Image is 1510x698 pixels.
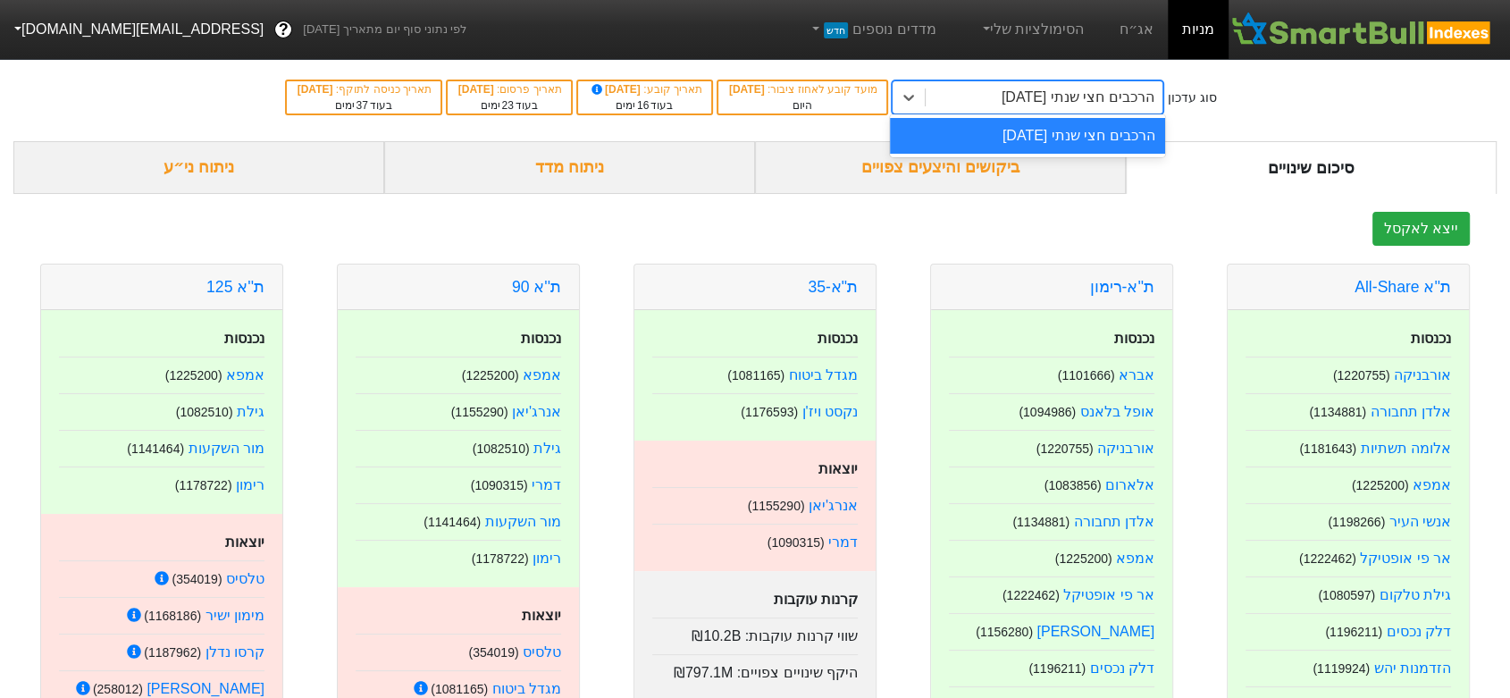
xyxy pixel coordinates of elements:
span: [DATE] [458,83,497,96]
small: ( 1082510 ) [176,405,233,419]
small: ( 354019 ) [468,645,518,660]
a: רימון [236,477,264,492]
a: אלדן תחבורה [1074,514,1154,529]
div: ניתוח מדד [384,141,755,194]
a: אברא [1119,367,1154,383]
a: ת"א-35 [808,278,858,296]
div: תאריך כניסה לתוקף : [296,81,432,97]
small: ( 1141464 ) [424,515,481,529]
a: אר פי אופטיקל [1063,587,1154,602]
a: מור השקעות [485,514,561,529]
small: ( 1198266 ) [1328,515,1385,529]
small: ( 1134881 ) [1012,515,1070,529]
span: חדש [824,22,848,38]
a: מימון ישיר [206,608,264,623]
small: ( 1222462 ) [1002,588,1060,602]
small: ( 1187962 ) [144,645,201,660]
a: ת''א 90 [512,278,561,296]
div: בעוד ימים [587,97,702,114]
small: ( 1141464 ) [127,442,184,456]
a: קרסו נדלן [206,644,264,660]
small: ( 1220755 ) [1036,442,1094,456]
div: ניתוח ני״ע [13,141,384,194]
div: היקף שינויים צפויים : [652,654,858,684]
a: אמפא [226,367,264,383]
small: ( 1181643 ) [1299,442,1356,456]
a: מור השקעות [189,441,264,456]
small: ( 354019 ) [172,572,222,586]
a: גילת טלקום [1380,587,1451,602]
div: ביקושים והיצעים צפויים [755,141,1126,194]
strong: נכנסות [818,331,858,346]
a: מגדל ביטוח [492,681,561,696]
button: ייצא לאקסל [1372,212,1470,246]
small: ( 1119924 ) [1313,661,1370,676]
div: תאריך קובע : [587,81,702,97]
a: גילת [533,441,561,456]
div: סוג עדכון [1167,88,1216,107]
a: אמפא [523,367,561,383]
a: אנרג'יאן [809,498,858,513]
strong: נכנסות [521,331,561,346]
a: אמפא [1116,551,1154,566]
span: 16 [637,99,649,112]
a: אנרג'יאן [512,404,561,419]
a: ת''א 125 [206,278,264,296]
a: אלארום [1105,477,1154,492]
a: [PERSON_NAME] [1036,624,1154,639]
a: אלדן תחבורה [1371,404,1451,419]
strong: קרנות עוקבות [774,592,858,607]
a: אר פי אופטיקל [1360,551,1451,566]
small: ( 1225200 ) [1352,478,1409,492]
span: ? [279,18,289,42]
small: ( 1178722 ) [472,551,529,566]
small: ( 1082510 ) [473,442,530,456]
small: ( 258012 ) [93,682,143,696]
strong: נכנסות [1411,331,1451,346]
a: דמרי [828,534,858,550]
span: [DATE] [589,83,644,96]
small: ( 1156280 ) [976,625,1033,639]
small: ( 1222462 ) [1299,551,1356,566]
small: ( 1090315 ) [471,478,528,492]
span: לפי נתוני סוף יום מתאריך [DATE] [303,21,466,38]
strong: יוצאות [522,608,561,623]
a: דלק נכסים [1090,660,1154,676]
small: ( 1094986 ) [1019,405,1076,419]
small: ( 1080597 ) [1318,588,1375,602]
a: אורבניקה [1097,441,1154,456]
div: בעוד ימים [457,97,562,114]
small: ( 1081165 ) [727,368,784,383]
a: הסימולציות שלי [972,12,1092,47]
span: [DATE] [729,83,768,96]
small: ( 1220755 ) [1333,368,1390,383]
span: ₪797.1M [674,665,733,680]
small: ( 1225200 ) [165,368,222,383]
small: ( 1081165 ) [431,682,488,696]
div: הרכבים חצי שנתי [DATE] [1002,87,1154,108]
strong: יוצאות [818,461,858,476]
a: הזדמנות יהש [1374,660,1451,676]
small: ( 1101666 ) [1058,368,1115,383]
small: ( 1225200 ) [462,368,519,383]
small: ( 1196211 ) [1028,661,1086,676]
a: דמרי [532,477,561,492]
strong: יוצאות [225,534,264,550]
div: סיכום שינויים [1126,141,1497,194]
small: ( 1178722 ) [175,478,232,492]
a: נקסט ויז'ן [802,404,859,419]
strong: נכנסות [224,331,264,346]
small: ( 1155290 ) [451,405,508,419]
span: 37 [357,99,368,112]
a: טלסיס [523,644,561,660]
strong: נכנסות [1114,331,1154,346]
small: ( 1083856 ) [1044,478,1102,492]
small: ( 1176593 ) [741,405,798,419]
small: ( 1134881 ) [1309,405,1366,419]
a: ת''א All-Share [1355,278,1451,296]
a: רימון [533,551,561,566]
small: ( 1225200 ) [1055,551,1112,566]
small: ( 1196211 ) [1325,625,1382,639]
a: אנשי העיר [1389,514,1451,529]
a: [PERSON_NAME] [147,681,264,696]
